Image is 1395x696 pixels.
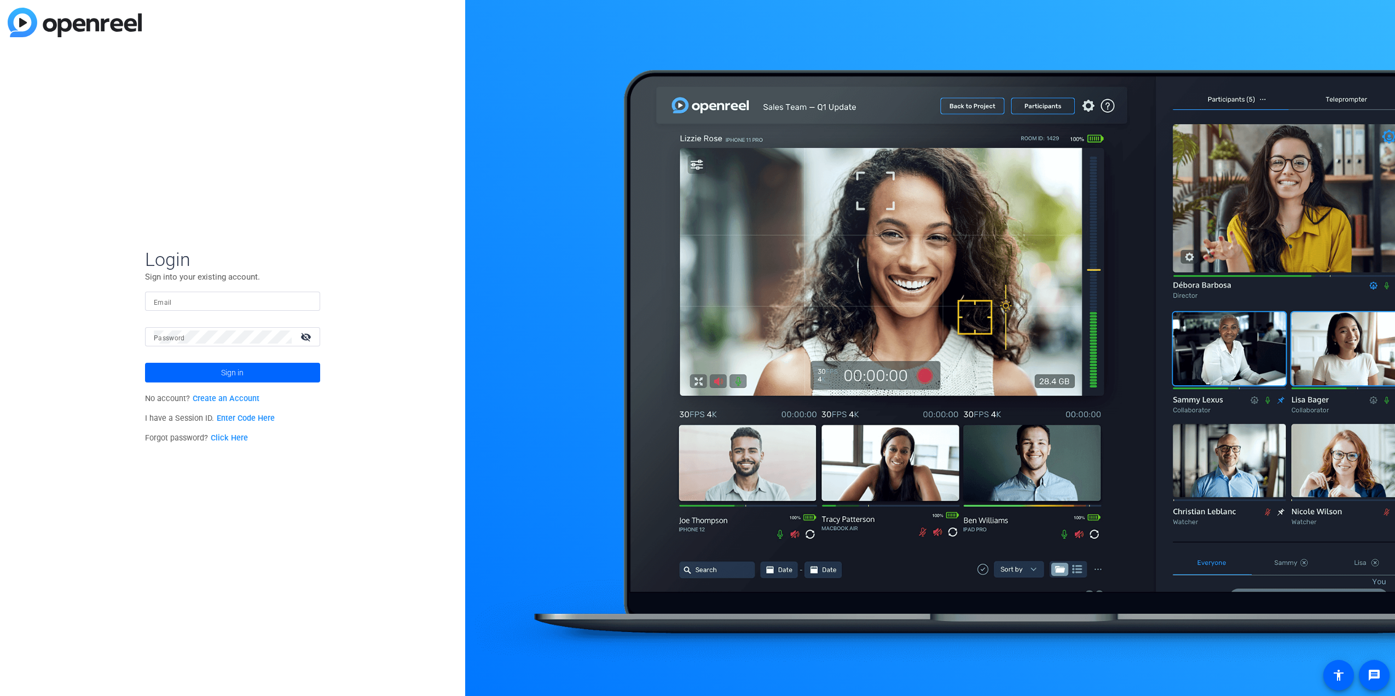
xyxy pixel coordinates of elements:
span: No account? [145,394,259,403]
a: Create an Account [193,394,259,403]
span: Forgot password? [145,433,248,443]
span: Login [145,248,320,271]
span: I have a Session ID. [145,414,275,423]
mat-label: Email [154,299,172,306]
mat-icon: message [1368,669,1381,682]
span: Sign in [221,359,244,386]
a: Click Here [211,433,248,443]
a: Enter Code Here [217,414,275,423]
input: Enter Email Address [154,295,311,308]
mat-label: Password [154,334,185,342]
mat-icon: visibility_off [294,329,320,345]
p: Sign into your existing account. [145,271,320,283]
button: Sign in [145,363,320,382]
mat-icon: accessibility [1332,669,1345,682]
img: blue-gradient.svg [8,8,142,37]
